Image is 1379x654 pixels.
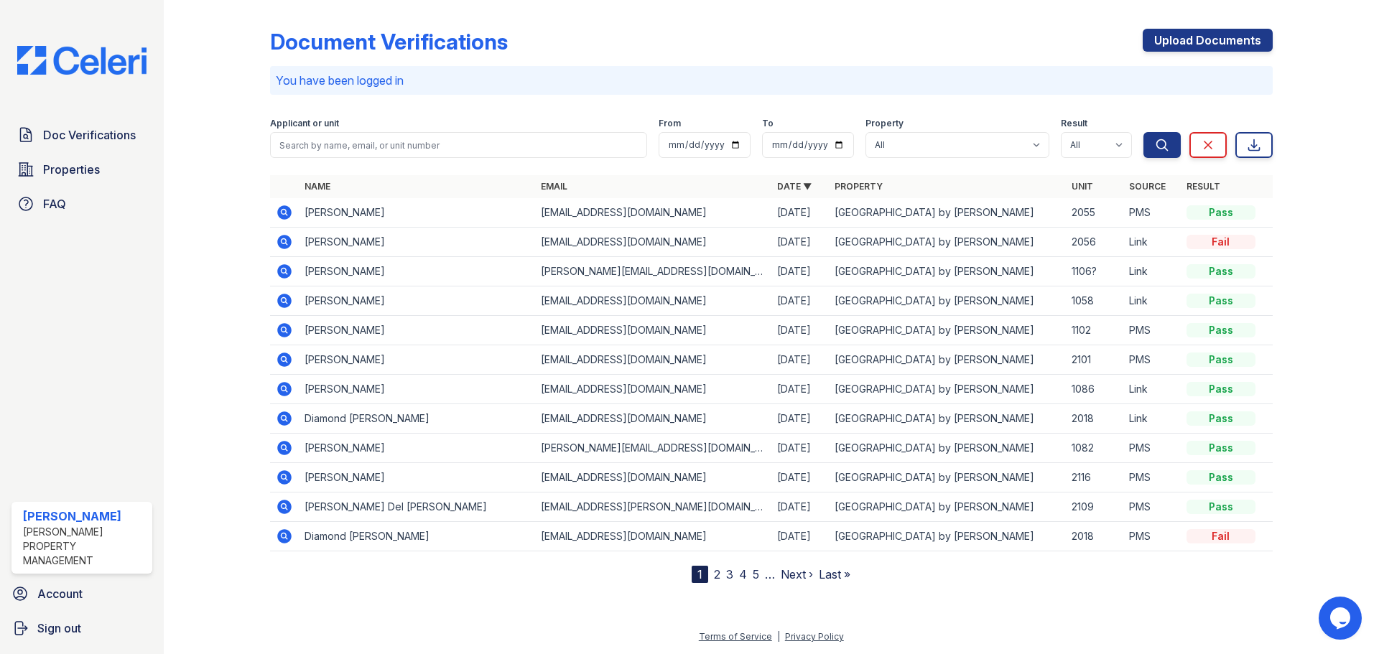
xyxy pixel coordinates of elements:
td: Link [1123,286,1181,316]
td: [DATE] [771,463,829,492]
td: [EMAIL_ADDRESS][DOMAIN_NAME] [535,463,771,492]
td: 2018 [1066,522,1123,551]
td: Link [1123,404,1181,434]
td: [GEOGRAPHIC_DATA] by [PERSON_NAME] [829,198,1065,228]
label: Result [1061,118,1087,129]
td: [EMAIL_ADDRESS][DOMAIN_NAME] [535,375,771,404]
div: Pass [1187,500,1255,514]
td: PMS [1123,463,1181,492]
td: [DATE] [771,404,829,434]
div: Pass [1187,470,1255,485]
a: Unit [1072,181,1093,192]
img: CE_Logo_Blue-a8612792a0a2168367f1c8372b55b34899dd931a85d93a1a3d3e32e68fde9ad4.png [6,46,158,75]
td: [PERSON_NAME] [299,228,535,257]
td: [EMAIL_ADDRESS][DOMAIN_NAME] [535,345,771,375]
a: Sign out [6,614,158,643]
td: [GEOGRAPHIC_DATA] by [PERSON_NAME] [829,463,1065,492]
iframe: chat widget [1319,597,1365,640]
td: [DATE] [771,198,829,228]
td: [PERSON_NAME] Del [PERSON_NAME] [299,492,535,522]
a: Properties [11,155,152,184]
a: Last » [819,567,850,581]
td: [PERSON_NAME][EMAIL_ADDRESS][DOMAIN_NAME] [535,434,771,463]
a: Result [1187,181,1220,192]
div: Pass [1187,352,1255,367]
td: [GEOGRAPHIC_DATA] by [PERSON_NAME] [829,257,1065,286]
td: 2116 [1066,463,1123,492]
a: 4 [739,567,747,581]
td: 1106? [1066,257,1123,286]
td: [GEOGRAPHIC_DATA] by [PERSON_NAME] [829,404,1065,434]
div: 1 [692,566,708,583]
span: Properties [43,161,100,178]
div: [PERSON_NAME] [23,508,147,525]
td: [GEOGRAPHIC_DATA] by [PERSON_NAME] [829,375,1065,404]
a: Next › [781,567,813,581]
td: [GEOGRAPHIC_DATA] by [PERSON_NAME] [829,492,1065,522]
td: Diamond [PERSON_NAME] [299,522,535,551]
td: PMS [1123,434,1181,463]
a: Email [541,181,567,192]
label: Applicant or unit [270,118,339,129]
td: [PERSON_NAME] [299,434,535,463]
a: 5 [753,567,759,581]
td: PMS [1123,198,1181,228]
td: [PERSON_NAME] [299,316,535,345]
td: [PERSON_NAME] [299,345,535,375]
a: Privacy Policy [785,631,844,642]
a: Source [1129,181,1166,192]
td: [DATE] [771,345,829,375]
label: Property [865,118,904,129]
td: 1102 [1066,316,1123,345]
td: [PERSON_NAME][EMAIL_ADDRESS][DOMAIN_NAME] [535,257,771,286]
td: Link [1123,228,1181,257]
div: Document Verifications [270,29,508,55]
div: Fail [1187,529,1255,543]
td: 1082 [1066,434,1123,463]
td: [EMAIL_ADDRESS][DOMAIN_NAME] [535,286,771,316]
td: [GEOGRAPHIC_DATA] by [PERSON_NAME] [829,522,1065,551]
div: Pass [1187,441,1255,455]
td: PMS [1123,492,1181,522]
td: 1086 [1066,375,1123,404]
div: Pass [1187,323,1255,337]
td: [PERSON_NAME] [299,257,535,286]
td: [DATE] [771,316,829,345]
div: Fail [1187,235,1255,249]
label: From [659,118,681,129]
td: [EMAIL_ADDRESS][DOMAIN_NAME] [535,522,771,551]
td: 2018 [1066,404,1123,434]
span: Account [37,585,83,602]
td: [EMAIL_ADDRESS][DOMAIN_NAME] [535,198,771,228]
a: Account [6,579,158,608]
span: Doc Verifications [43,126,136,144]
span: FAQ [43,195,66,212]
td: [DATE] [771,522,829,551]
a: Doc Verifications [11,121,152,149]
span: Sign out [37,620,81,637]
td: [DATE] [771,286,829,316]
div: Pass [1187,205,1255,220]
td: [GEOGRAPHIC_DATA] by [PERSON_NAME] [829,316,1065,345]
td: [GEOGRAPHIC_DATA] by [PERSON_NAME] [829,286,1065,316]
td: [PERSON_NAME] [299,198,535,228]
td: [PERSON_NAME] [299,463,535,492]
td: [EMAIL_ADDRESS][PERSON_NAME][DOMAIN_NAME] [535,492,771,522]
td: [PERSON_NAME] [299,375,535,404]
td: [PERSON_NAME] [299,286,535,316]
td: 1058 [1066,286,1123,316]
td: [GEOGRAPHIC_DATA] by [PERSON_NAME] [829,345,1065,375]
td: [EMAIL_ADDRESS][DOMAIN_NAME] [535,404,771,434]
td: PMS [1123,345,1181,375]
td: Link [1123,257,1181,286]
td: PMS [1123,522,1181,551]
td: [EMAIL_ADDRESS][DOMAIN_NAME] [535,316,771,345]
div: Pass [1187,294,1255,308]
a: FAQ [11,190,152,218]
div: [PERSON_NAME] Property Management [23,525,147,568]
a: Upload Documents [1143,29,1273,52]
td: [GEOGRAPHIC_DATA] by [PERSON_NAME] [829,434,1065,463]
div: Pass [1187,264,1255,279]
td: 2056 [1066,228,1123,257]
